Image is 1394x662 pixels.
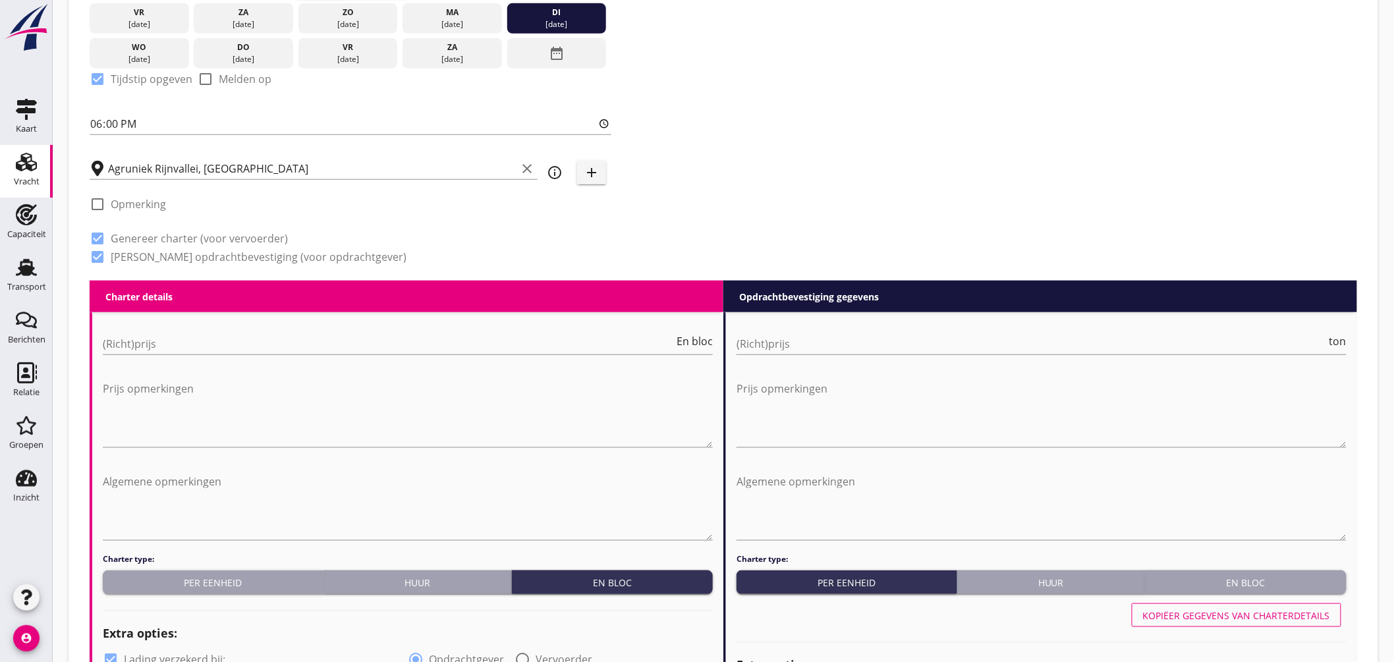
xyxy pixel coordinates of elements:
[13,493,40,502] div: Inzicht
[519,161,535,177] i: clear
[406,53,499,65] div: [DATE]
[1151,576,1341,590] div: En bloc
[677,336,713,346] span: En bloc
[111,72,192,86] label: Tijdstip opgeven
[406,41,499,53] div: za
[197,41,290,53] div: do
[111,250,406,263] label: [PERSON_NAME] opdrachtbevestiging (voor opdrachtgever)
[103,471,713,540] textarea: Algemene opmerkingen
[111,198,166,211] label: Opmerking
[511,7,603,18] div: di
[737,553,1347,565] h4: Charter type:
[103,378,713,447] textarea: Prijs opmerkingen
[197,7,290,18] div: za
[9,441,43,449] div: Groepen
[742,576,951,590] div: Per eenheid
[329,576,506,590] div: Huur
[512,570,713,594] button: En bloc
[302,18,395,30] div: [DATE]
[547,165,563,180] i: info_outline
[13,625,40,651] i: account_circle
[7,230,46,238] div: Capaciteit
[302,7,395,18] div: zo
[3,3,50,52] img: logo-small.a267ee39.svg
[108,576,318,590] div: Per eenheid
[8,335,45,344] div: Berichten
[197,18,290,30] div: [DATE]
[13,388,40,397] div: Relatie
[406,18,499,30] div: [DATE]
[517,576,708,590] div: En bloc
[93,18,186,30] div: [DATE]
[302,41,395,53] div: vr
[93,7,186,18] div: vr
[103,333,674,354] input: (Richt)prijs
[93,53,186,65] div: [DATE]
[737,333,1327,354] input: (Richt)prijs
[1329,336,1347,346] span: ton
[111,232,288,245] label: Genereer charter (voor vervoerder)
[962,576,1140,590] div: Huur
[16,124,37,133] div: Kaart
[323,570,512,594] button: Huur
[549,41,565,65] i: date_range
[103,553,713,565] h4: Charter type:
[7,283,46,291] div: Transport
[93,41,186,53] div: wo
[406,7,499,18] div: ma
[108,158,516,179] input: Losplaats
[737,570,957,594] button: Per eenheid
[1132,603,1341,627] button: Kopiëer gegevens van charterdetails
[103,624,713,642] h2: Extra opties:
[14,177,40,186] div: Vracht
[103,570,323,594] button: Per eenheid
[1146,570,1347,594] button: En bloc
[197,53,290,65] div: [DATE]
[511,18,603,30] div: [DATE]
[584,165,599,180] i: add
[737,471,1347,540] textarea: Algemene opmerkingen
[737,378,1347,447] textarea: Prijs opmerkingen
[1143,609,1330,622] div: Kopiëer gegevens van charterdetails
[219,72,271,86] label: Melden op
[957,570,1146,594] button: Huur
[302,53,395,65] div: [DATE]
